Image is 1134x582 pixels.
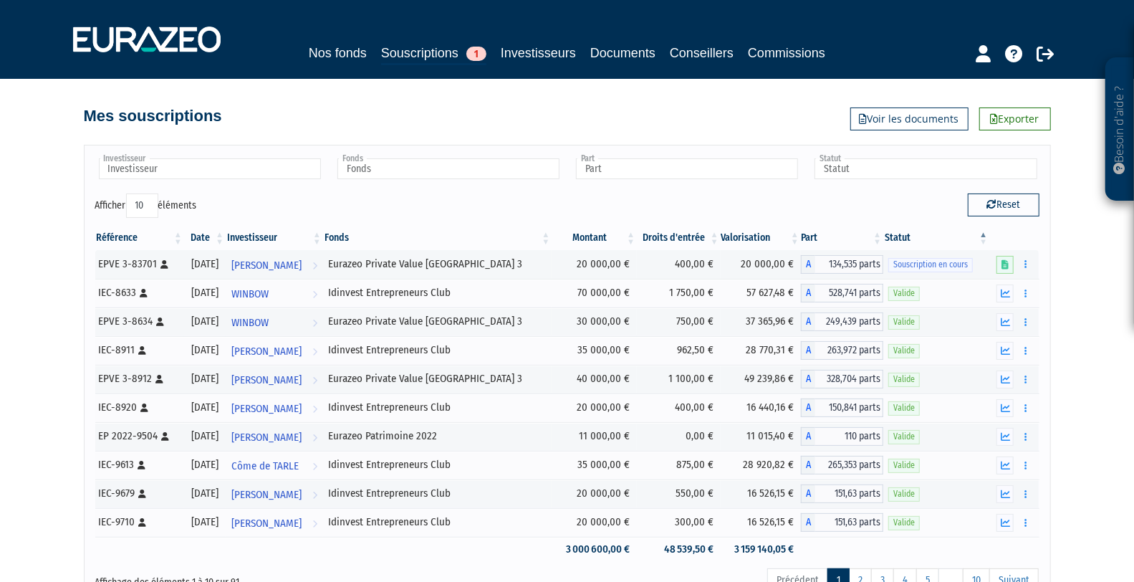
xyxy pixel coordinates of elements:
[637,393,721,422] td: 400,00 €
[138,461,146,469] i: [Français] Personne physique
[637,336,721,365] td: 962,50 €
[312,281,317,307] i: Voir l'investisseur
[850,108,969,130] a: Voir les documents
[721,422,801,451] td: 11 015,40 €
[99,257,179,272] div: EPVE 3-83701
[801,456,883,474] div: A - Idinvest Entrepreneurs Club
[552,393,637,422] td: 20 000,00 €
[888,287,920,300] span: Valide
[552,508,637,537] td: 20 000,00 €
[226,336,323,365] a: [PERSON_NAME]
[312,338,317,365] i: Voir l'investisseur
[231,338,302,365] span: [PERSON_NAME]
[637,226,721,250] th: Droits d'entrée: activer pour trier la colonne par ordre croissant
[552,307,637,336] td: 30 000,00 €
[801,513,815,532] span: A
[552,537,637,562] td: 3 000 600,00 €
[721,537,801,562] td: 3 159 140,05 €
[883,226,989,250] th: Statut : activer pour trier la colonne par ordre d&eacute;croissant
[226,307,323,336] a: WINBOW
[815,513,883,532] span: 151,63 parts
[888,459,920,472] span: Valide
[189,314,221,329] div: [DATE]
[801,399,883,417] div: A - Idinvest Entrepreneurs Club
[126,194,158,218] select: Afficheréléments
[328,285,547,300] div: Idinvest Entrepreneurs Club
[552,480,637,508] td: 20 000,00 €
[590,43,655,63] a: Documents
[552,422,637,451] td: 11 000,00 €
[888,315,920,329] span: Valide
[801,513,883,532] div: A - Idinvest Entrepreneurs Club
[99,400,179,415] div: IEC-8920
[801,427,815,446] span: A
[801,370,883,388] div: A - Eurazeo Private Value Europe 3
[312,367,317,393] i: Voir l'investisseur
[888,487,920,501] span: Valide
[231,424,302,451] span: [PERSON_NAME]
[801,456,815,474] span: A
[637,451,721,480] td: 875,00 €
[231,453,299,480] span: Côme de TARLE
[801,427,883,446] div: A - Eurazeo Patrimoine 2022
[552,279,637,307] td: 70 000,00 €
[73,27,221,52] img: 1732889491-logotype_eurazeo_blanc_rvb.png
[226,451,323,480] a: Côme de TARLE
[328,343,547,358] div: Idinvest Entrepreneurs Club
[815,313,883,331] span: 249,439 parts
[226,393,323,422] a: [PERSON_NAME]
[95,194,197,218] label: Afficher éléments
[637,279,721,307] td: 1 750,00 €
[1112,65,1128,194] p: Besoin d'aide ?
[189,400,221,415] div: [DATE]
[888,258,973,272] span: Souscription en cours
[815,399,883,417] span: 150,841 parts
[637,508,721,537] td: 300,00 €
[721,307,801,336] td: 37 365,96 €
[815,485,883,503] span: 151,63 parts
[157,318,165,326] i: [Français] Personne physique
[801,313,883,331] div: A - Eurazeo Private Value Europe 3
[139,490,147,498] i: [Français] Personne physique
[328,400,547,415] div: Idinvest Entrepreneurs Club
[801,485,815,503] span: A
[99,314,179,329] div: EPVE 3-8634
[231,281,269,307] span: WINBOW
[226,250,323,279] a: [PERSON_NAME]
[748,43,825,63] a: Commissions
[721,250,801,279] td: 20 000,00 €
[156,375,164,383] i: [Français] Personne physique
[231,510,302,537] span: [PERSON_NAME]
[801,255,883,274] div: A - Eurazeo Private Value Europe 3
[381,43,486,65] a: Souscriptions1
[888,373,920,386] span: Valide
[670,43,734,63] a: Conseillers
[721,365,801,393] td: 49 239,86 €
[888,344,920,358] span: Valide
[552,336,637,365] td: 35 000,00 €
[637,480,721,508] td: 550,00 €
[815,427,883,446] span: 110 parts
[312,424,317,451] i: Voir l'investisseur
[231,396,302,422] span: [PERSON_NAME]
[312,510,317,537] i: Voir l'investisseur
[189,371,221,386] div: [DATE]
[801,313,815,331] span: A
[888,401,920,415] span: Valide
[328,257,547,272] div: Eurazeo Private Value [GEOGRAPHIC_DATA] 3
[184,226,226,250] th: Date: activer pour trier la colonne par ordre croissant
[815,284,883,302] span: 528,741 parts
[231,310,269,336] span: WINBOW
[99,515,179,530] div: IEC-9710
[328,515,547,530] div: Idinvest Entrepreneurs Club
[552,365,637,393] td: 40 000,00 €
[140,289,148,297] i: [Français] Personne physique
[801,284,815,302] span: A
[637,250,721,279] td: 400,00 €
[226,422,323,451] a: [PERSON_NAME]
[231,252,302,279] span: [PERSON_NAME]
[888,516,920,530] span: Valide
[162,432,170,441] i: [Français] Personne physique
[189,285,221,300] div: [DATE]
[552,250,637,279] td: 20 000,00 €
